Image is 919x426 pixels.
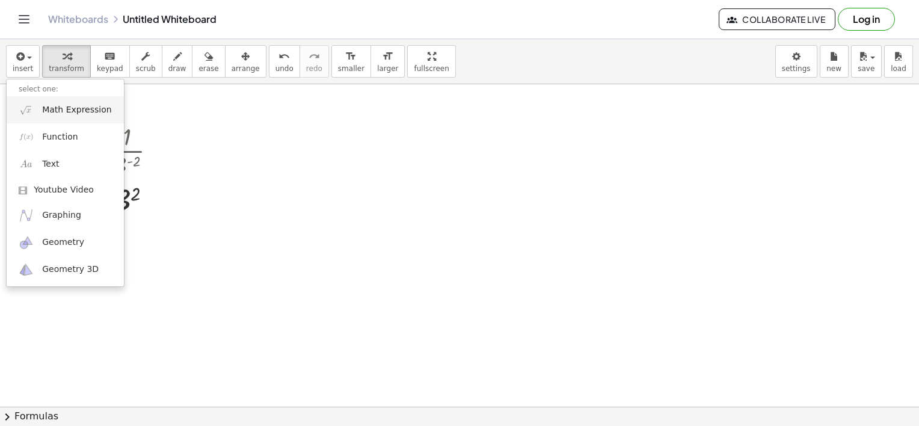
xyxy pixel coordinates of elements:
[49,64,84,73] span: transform
[19,129,34,144] img: f_x.png
[42,236,84,248] span: Geometry
[345,49,357,64] i: format_size
[278,49,290,64] i: undo
[225,45,266,78] button: arrange
[338,64,364,73] span: smaller
[7,202,124,229] a: Graphing
[309,49,320,64] i: redo
[42,264,99,276] span: Geometry 3D
[891,64,906,73] span: load
[775,45,817,78] button: settings
[377,64,398,73] span: larger
[90,45,130,78] button: keyboardkeypad
[719,8,835,30] button: Collaborate Live
[820,45,849,78] button: new
[97,64,123,73] span: keypad
[7,256,124,283] a: Geometry 3D
[19,208,34,223] img: ggb-graphing.svg
[7,123,124,150] a: Function
[19,156,34,171] img: Aa.png
[42,131,78,143] span: Function
[275,64,294,73] span: undo
[19,235,34,250] img: ggb-geometry.svg
[7,96,124,123] a: Math Expression
[7,178,124,202] a: Youtube Video
[826,64,841,73] span: new
[269,45,300,78] button: undoundo
[42,45,91,78] button: transform
[232,64,260,73] span: arrange
[48,13,108,25] a: Whiteboards
[782,64,811,73] span: settings
[192,45,225,78] button: erase
[838,8,895,31] button: Log in
[370,45,405,78] button: format_sizelarger
[168,64,186,73] span: draw
[136,64,156,73] span: scrub
[7,150,124,177] a: Text
[19,262,34,277] img: ggb-3d.svg
[6,45,40,78] button: insert
[382,49,393,64] i: format_size
[13,64,33,73] span: insert
[42,209,81,221] span: Graphing
[7,229,124,256] a: Geometry
[306,64,322,73] span: redo
[884,45,913,78] button: load
[104,49,115,64] i: keyboard
[300,45,329,78] button: redoredo
[7,82,124,96] li: select one:
[14,10,34,29] button: Toggle navigation
[414,64,449,73] span: fullscreen
[407,45,455,78] button: fullscreen
[162,45,193,78] button: draw
[42,104,111,116] span: Math Expression
[858,64,874,73] span: save
[729,14,825,25] span: Collaborate Live
[19,102,34,117] img: sqrt_x.png
[331,45,371,78] button: format_sizesmaller
[129,45,162,78] button: scrub
[42,158,59,170] span: Text
[851,45,882,78] button: save
[34,184,94,196] span: Youtube Video
[198,64,218,73] span: erase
